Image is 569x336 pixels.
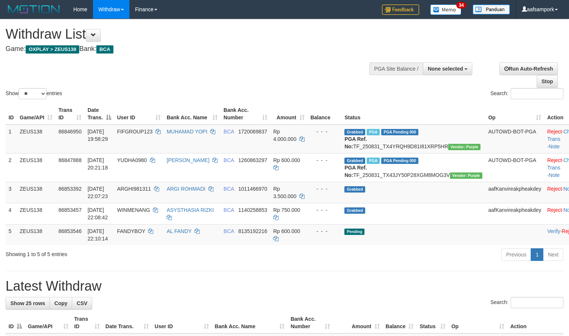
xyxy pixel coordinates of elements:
[501,248,531,261] a: Previous
[221,103,270,125] th: Bank Acc. Number: activate to sort column ascending
[77,300,87,306] span: CSV
[273,228,300,234] span: Rp 600.000
[485,125,544,154] td: AUTOWD-BOT-PGA
[17,182,55,203] td: ZEUS138
[17,203,55,224] td: ZEUS138
[270,103,308,125] th: Amount: activate to sort column ascending
[311,128,339,135] div: - - -
[485,103,544,125] th: Op: activate to sort column ascending
[212,312,288,333] th: Bank Acc. Name: activate to sort column ascending
[417,312,448,333] th: Status: activate to sort column ascending
[383,312,417,333] th: Balance: activate to sort column ascending
[117,157,147,163] span: YUDHA0980
[273,207,300,213] span: Rp 750.000
[450,172,482,179] span: Vendor URL: https://trx4.1velocity.biz
[456,2,466,9] span: 34
[58,207,81,213] span: 86853457
[58,129,81,135] span: 86846950
[10,300,45,306] span: Show 25 rows
[547,129,562,135] a: Reject
[491,297,563,308] label: Search:
[167,186,205,192] a: ARGI ROHMADI
[224,207,234,213] span: BCA
[430,4,462,15] img: Button%20Memo.svg
[511,88,563,99] input: Search:
[87,228,108,242] span: [DATE] 22:10:14
[428,66,463,72] span: None selected
[547,186,562,192] a: Reject
[238,186,267,192] span: Copy 1011466970 to clipboard
[6,248,232,258] div: Showing 1 to 5 of 5 entries
[547,207,562,213] a: Reject
[58,228,81,234] span: 86853546
[6,203,17,224] td: 4
[549,172,560,178] a: Note
[6,27,372,42] h1: Withdraw List
[19,88,46,99] select: Showentries
[238,207,267,213] span: Copy 1140258853 to clipboard
[54,300,67,306] span: Copy
[58,186,81,192] span: 86853392
[6,312,25,333] th: ID: activate to sort column descending
[6,4,62,15] img: MOTION_logo.png
[224,129,234,135] span: BCA
[6,279,563,294] h1: Latest Withdraw
[238,157,267,163] span: Copy 1260863297 to clipboard
[6,297,50,310] a: Show 25 rows
[6,88,62,99] label: Show entries
[224,157,234,163] span: BCA
[114,103,164,125] th: User ID: activate to sort column ascending
[167,228,192,234] a: AL FANDY
[273,129,296,142] span: Rp 4.000.000
[17,103,55,125] th: Game/API: activate to sort column ascending
[224,228,234,234] span: BCA
[17,153,55,182] td: ZEUS138
[84,103,114,125] th: Date Trans.: activate to sort column descending
[382,4,419,15] img: Feedback.jpg
[448,144,480,150] span: Vendor URL: https://trx4.1velocity.biz
[117,207,150,213] span: WINMENANG
[491,88,563,99] label: Search:
[485,203,544,224] td: aafKanvireakpheakdey
[344,229,364,235] span: Pending
[164,103,221,125] th: Bank Acc. Name: activate to sort column ascending
[499,62,558,75] a: Run Auto-Refresh
[49,297,72,310] a: Copy
[96,45,113,54] span: BCA
[167,157,209,163] a: [PERSON_NAME]
[311,185,339,193] div: - - -
[87,157,108,171] span: [DATE] 20:21:18
[117,228,145,234] span: FANDYBOY
[511,297,563,308] input: Search:
[381,158,418,164] span: PGA Pending
[381,129,418,135] span: PGA Pending
[344,186,365,193] span: Grabbed
[71,312,103,333] th: Trans ID: activate to sort column ascending
[273,186,296,199] span: Rp 3.500.000
[485,153,544,182] td: AUTOWD-BOT-PGA
[87,207,108,220] span: [DATE] 22:08:42
[167,207,214,213] a: ASYSTHASIA RIZKI
[311,227,339,235] div: - - -
[507,312,563,333] th: Action
[485,182,544,203] td: aafKanvireakpheakdey
[6,182,17,203] td: 3
[547,157,562,163] a: Reject
[238,228,267,234] span: Copy 8135192216 to clipboard
[369,62,423,75] div: PGA Site Balance /
[449,312,507,333] th: Op: activate to sort column ascending
[287,312,332,333] th: Bank Acc. Number: activate to sort column ascending
[344,158,365,164] span: Grabbed
[238,129,267,135] span: Copy 1720069837 to clipboard
[17,125,55,154] td: ZEUS138
[344,136,367,149] b: PGA Ref. No:
[103,312,152,333] th: Date Trans.: activate to sort column ascending
[341,125,485,154] td: TF_250831_TX4YRQH9D81I81XRP5HR
[152,312,212,333] th: User ID: activate to sort column ascending
[117,186,151,192] span: ARGHI981311
[87,186,108,199] span: [DATE] 22:07:23
[6,125,17,154] td: 1
[6,103,17,125] th: ID
[344,207,365,214] span: Grabbed
[473,4,510,14] img: panduan.png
